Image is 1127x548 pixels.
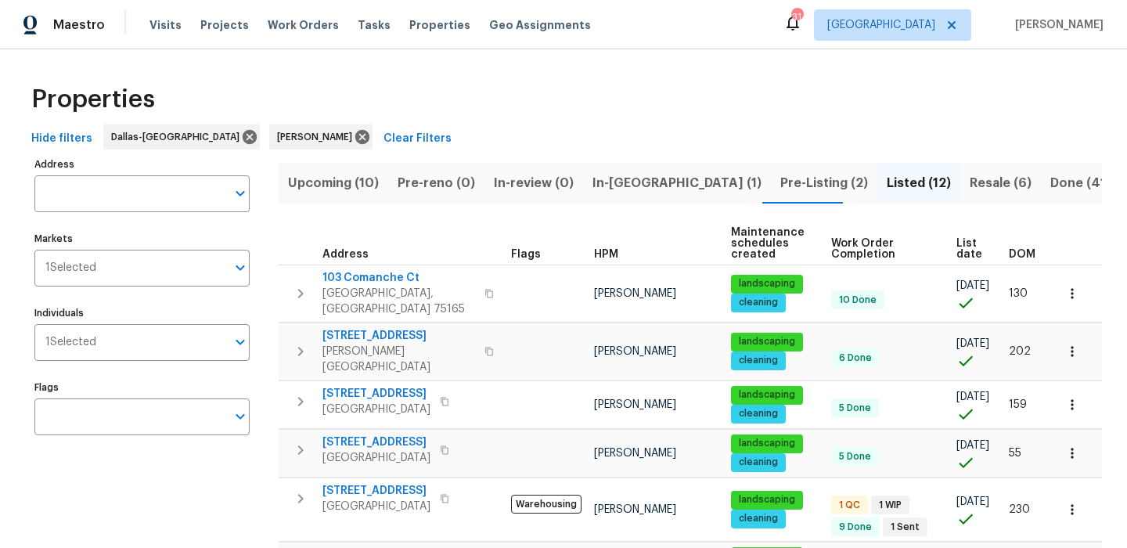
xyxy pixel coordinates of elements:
[511,495,582,514] span: Warehousing
[1009,448,1021,459] span: 55
[511,249,541,260] span: Flags
[269,124,373,150] div: [PERSON_NAME]
[31,92,155,107] span: Properties
[594,504,676,515] span: [PERSON_NAME]
[45,261,96,275] span: 1 Selected
[1050,172,1116,194] span: Done (411)
[833,402,877,415] span: 5 Done
[322,270,475,286] span: 103 Comanche Ct
[322,402,430,417] span: [GEOGRAPHIC_DATA]
[733,407,784,420] span: cleaning
[833,521,878,534] span: 9 Done
[873,499,908,512] span: 1 WIP
[322,249,369,260] span: Address
[833,352,878,365] span: 6 Done
[34,160,250,169] label: Address
[733,296,784,309] span: cleaning
[229,331,251,353] button: Open
[229,406,251,427] button: Open
[45,336,96,349] span: 1 Selected
[594,249,618,260] span: HPM
[887,172,951,194] span: Listed (12)
[594,448,676,459] span: [PERSON_NAME]
[229,182,251,204] button: Open
[733,456,784,469] span: cleaning
[884,521,926,534] span: 1 Sent
[322,434,430,450] span: [STREET_ADDRESS]
[731,227,805,260] span: Maintenance schedules created
[833,499,866,512] span: 1 QC
[1009,346,1031,357] span: 202
[594,288,676,299] span: [PERSON_NAME]
[733,512,784,525] span: cleaning
[1009,399,1027,410] span: 159
[288,172,379,194] span: Upcoming (10)
[489,17,591,33] span: Geo Assignments
[791,9,802,25] div: 31
[594,399,676,410] span: [PERSON_NAME]
[322,450,430,466] span: [GEOGRAPHIC_DATA]
[956,391,989,402] span: [DATE]
[970,172,1032,194] span: Resale (6)
[956,440,989,451] span: [DATE]
[277,129,358,145] span: [PERSON_NAME]
[322,386,430,402] span: [STREET_ADDRESS]
[733,277,801,290] span: landscaping
[322,328,475,344] span: [STREET_ADDRESS]
[956,496,989,507] span: [DATE]
[25,124,99,153] button: Hide filters
[34,234,250,243] label: Markets
[592,172,762,194] span: In-[GEOGRAPHIC_DATA] (1)
[733,493,801,507] span: landscaping
[956,338,989,349] span: [DATE]
[594,346,676,357] span: [PERSON_NAME]
[229,257,251,279] button: Open
[322,286,475,317] span: [GEOGRAPHIC_DATA], [GEOGRAPHIC_DATA] 75165
[383,129,452,149] span: Clear Filters
[31,129,92,149] span: Hide filters
[322,483,430,499] span: [STREET_ADDRESS]
[149,17,182,33] span: Visits
[833,450,877,463] span: 5 Done
[827,17,935,33] span: [GEOGRAPHIC_DATA]
[377,124,458,153] button: Clear Filters
[111,129,246,145] span: Dallas-[GEOGRAPHIC_DATA]
[1009,504,1030,515] span: 230
[1009,288,1028,299] span: 130
[53,17,105,33] span: Maestro
[733,354,784,367] span: cleaning
[398,172,475,194] span: Pre-reno (0)
[1009,17,1104,33] span: [PERSON_NAME]
[322,499,430,514] span: [GEOGRAPHIC_DATA]
[268,17,339,33] span: Work Orders
[34,308,250,318] label: Individuals
[831,238,930,260] span: Work Order Completion
[494,172,574,194] span: In-review (0)
[322,344,475,375] span: [PERSON_NAME][GEOGRAPHIC_DATA]
[833,294,883,307] span: 10 Done
[103,124,260,150] div: Dallas-[GEOGRAPHIC_DATA]
[956,238,982,260] span: List date
[358,20,391,31] span: Tasks
[409,17,470,33] span: Properties
[780,172,868,194] span: Pre-Listing (2)
[956,280,989,291] span: [DATE]
[1009,249,1035,260] span: DOM
[200,17,249,33] span: Projects
[34,383,250,392] label: Flags
[733,388,801,402] span: landscaping
[733,335,801,348] span: landscaping
[733,437,801,450] span: landscaping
